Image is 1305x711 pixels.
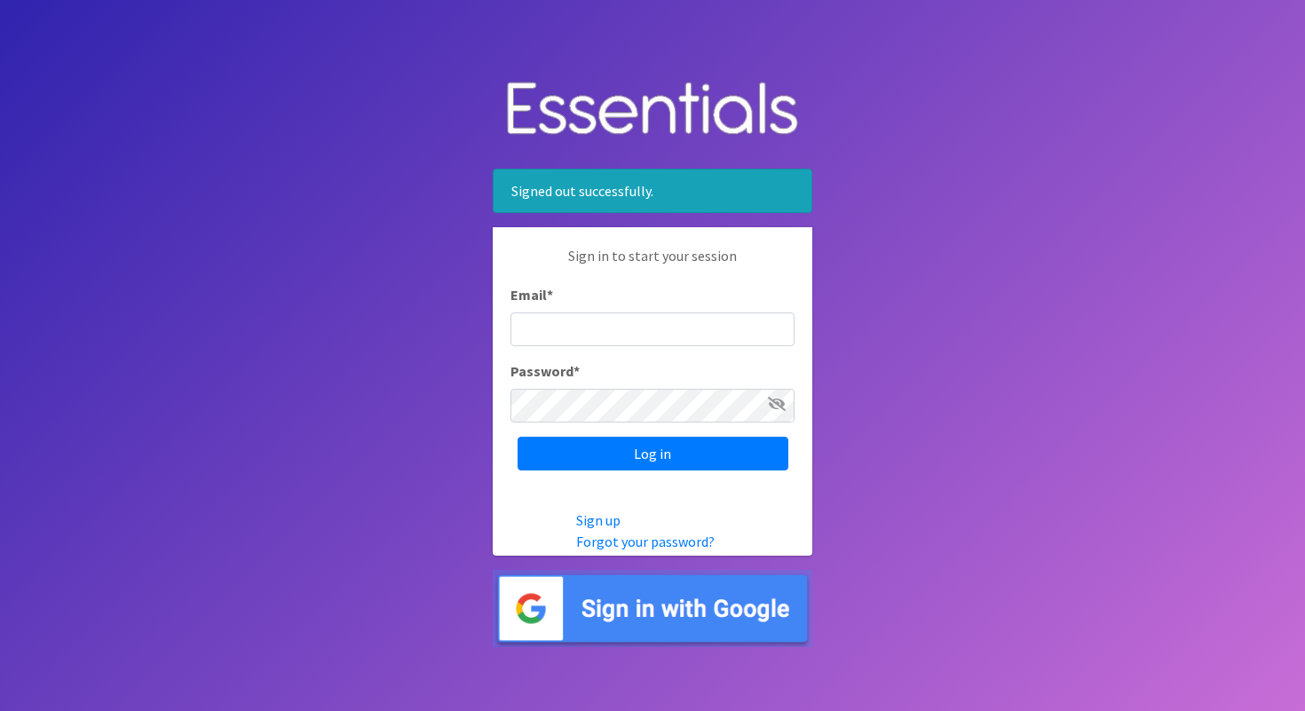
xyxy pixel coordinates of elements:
[510,360,580,382] label: Password
[493,169,812,213] div: Signed out successfully.
[547,286,553,304] abbr: required
[493,64,812,155] img: Human Essentials
[510,284,553,305] label: Email
[493,570,812,647] img: Sign in with Google
[510,245,795,284] p: Sign in to start your session
[518,437,788,470] input: Log in
[576,511,621,529] a: Sign up
[573,362,580,380] abbr: required
[576,533,715,550] a: Forgot your password?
